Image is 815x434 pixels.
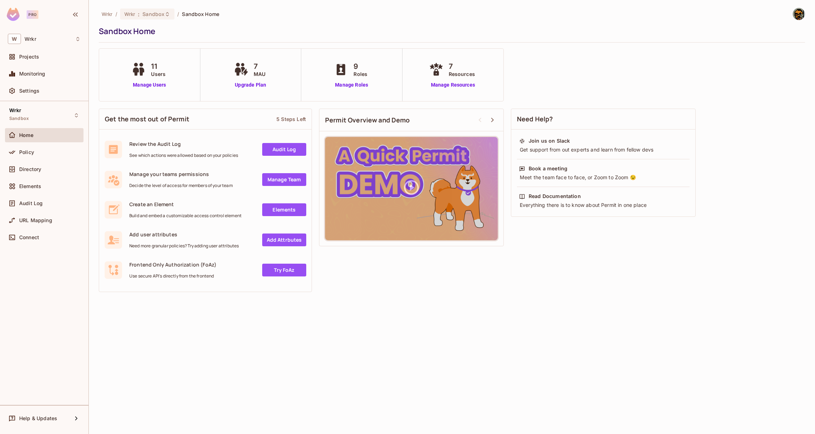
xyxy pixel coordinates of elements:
span: Build and embed a customizable access control element [129,213,242,219]
span: See which actions were allowed based on your policies [129,153,238,158]
a: Try FoAz [262,264,306,276]
span: Workspace: Wrkr [25,36,36,42]
span: Permit Overview and Demo [325,116,410,125]
span: Policy [19,149,34,155]
span: Sandbox [9,116,29,121]
span: Need more granular policies? Try adding user attributes [129,243,239,249]
span: Get the most out of Permit [105,115,189,123]
img: Ashwath Paratal [793,8,805,20]
span: Frontend Only Authorization (FoAz) [129,261,216,268]
span: Wrkr [124,11,135,17]
div: Book a meeting [529,165,567,172]
a: Add Attrbutes [262,234,306,246]
span: Create an Element [129,201,242,208]
span: Wrkr [9,108,22,113]
span: Decide the level of access for members of your team [129,183,233,188]
span: Resources [449,70,475,78]
div: Pro [27,10,38,19]
span: Need Help? [517,115,553,123]
span: Sandbox [142,11,164,17]
div: Get support from out experts and learn from fellow devs [519,146,687,153]
div: Join us on Slack [529,137,570,144]
span: 7 [449,61,475,72]
span: 7 [254,61,265,72]
span: Projects [19,54,39,60]
span: Settings [19,88,39,94]
span: Roles [353,70,367,78]
span: the active workspace [102,11,113,17]
a: Audit Log [262,143,306,156]
a: Upgrade Plan [232,81,269,89]
span: Monitoring [19,71,45,77]
div: Everything there is to know about Permit in one place [519,202,687,209]
span: Audit Log [19,200,43,206]
span: Home [19,132,34,138]
span: 11 [151,61,166,72]
img: SReyMgAAAABJRU5ErkJggg== [7,8,20,21]
li: / [177,11,179,17]
span: W [8,34,21,44]
span: URL Mapping [19,218,52,223]
span: MAU [254,70,265,78]
div: Read Documentation [529,193,581,200]
div: Sandbox Home [99,26,801,37]
span: Help & Updates [19,416,57,421]
span: Connect [19,235,39,240]
li: / [115,11,117,17]
span: Add user attributes [129,231,239,238]
span: Directory [19,166,41,172]
span: 9 [353,61,367,72]
div: 5 Steps Left [276,116,306,122]
span: Sandbox Home [182,11,219,17]
a: Manage Users [130,81,169,89]
a: Manage Roles [332,81,371,89]
span: Elements [19,183,41,189]
span: Use secure API's directly from the frontend [129,273,216,279]
span: : [137,11,140,17]
span: Users [151,70,166,78]
div: Meet the team face to face, or Zoom to Zoom 😉 [519,174,687,181]
a: Elements [262,203,306,216]
a: Manage Resources [427,81,479,89]
span: Review the Audit Log [129,141,238,147]
a: Manage Team [262,173,306,186]
span: Manage your teams permissions [129,171,233,177]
